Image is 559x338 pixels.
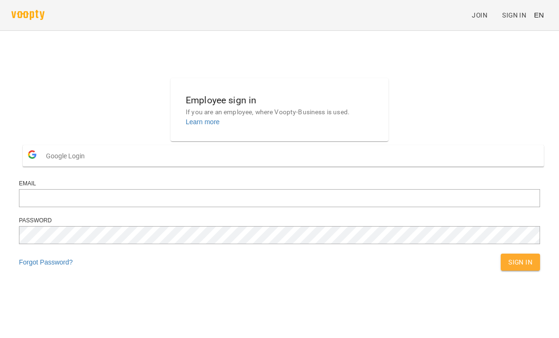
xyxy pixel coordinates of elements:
span: EN [534,10,544,20]
span: Sign In [502,9,526,21]
a: Forgot Password? [19,258,73,266]
a: Sign In [498,7,530,24]
button: Sign In [501,254,540,271]
div: Password [19,217,540,225]
span: Join [472,9,487,21]
span: Sign In [508,256,532,268]
button: EN [530,6,548,24]
a: Learn more [186,118,220,126]
span: Google Login [46,146,90,165]
button: Employee sign inIf you are an employee, where Voopty-Business is used.Learn more [178,85,381,134]
div: Email [19,180,540,188]
p: If you are an employee, where Voopty-Business is used. [186,108,373,117]
h6: Employee sign in [186,93,373,108]
a: Join [468,7,498,24]
img: voopty.png [11,10,45,20]
button: Google Login [23,145,544,166]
